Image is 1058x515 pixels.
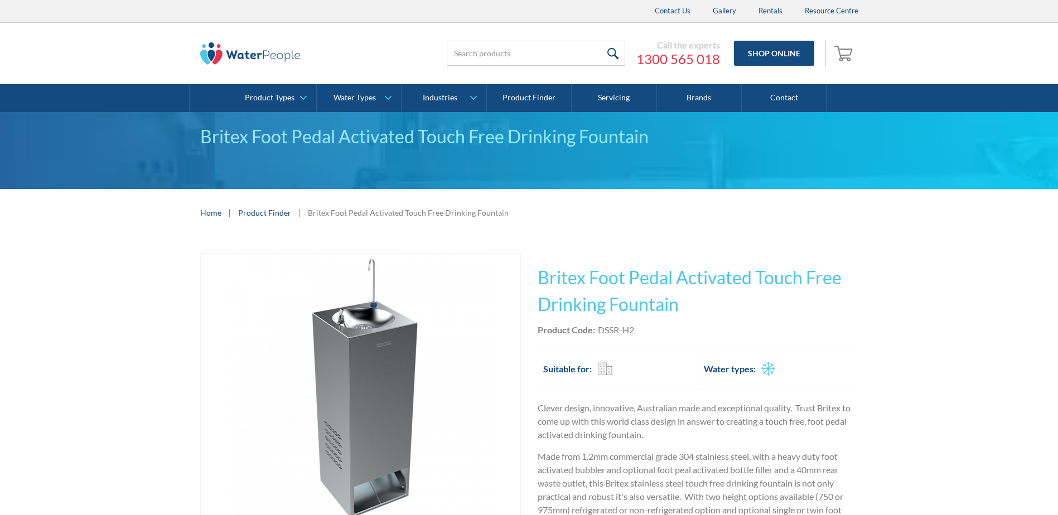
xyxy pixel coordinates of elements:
[538,264,858,318] h1: Britex Foot Pedal Activated Touch Free Drinking Fountain
[232,84,316,112] a: Product Types
[447,41,625,66] input: Search products
[832,40,858,67] a: Open cart
[423,93,457,103] div: Industries
[742,84,827,112] a: Contact
[636,51,720,67] a: 1300 565 018
[543,362,592,376] h2: Suitable for:
[657,84,742,112] a: Brands
[245,93,294,103] div: Product Types
[402,84,486,112] a: Industries
[572,84,656,112] a: Servicing
[200,42,301,65] img: The Water People
[598,323,634,337] div: DSSR-H2
[227,206,233,219] div: |
[704,362,756,376] h2: Water types:
[317,84,401,112] a: Water Types
[308,207,509,218] div: Britex Foot Pedal Activated Touch Free Drinking Fountain
[538,324,595,335] strong: Product Code:
[297,206,302,219] div: |
[238,207,291,218] a: Product Finder
[636,40,720,51] div: Call the experts
[200,123,858,150] div: Britex Foot Pedal Activated Touch Free Drinking Fountain
[334,93,376,103] div: Water Types
[734,41,814,66] a: Shop Online
[538,401,858,441] p: Clever design, innovative, Australian made and exceptional quality. Trust Britex to come up with ...
[487,84,572,112] a: Product Finder
[200,207,221,218] a: Home
[834,44,856,62] img: shopping cart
